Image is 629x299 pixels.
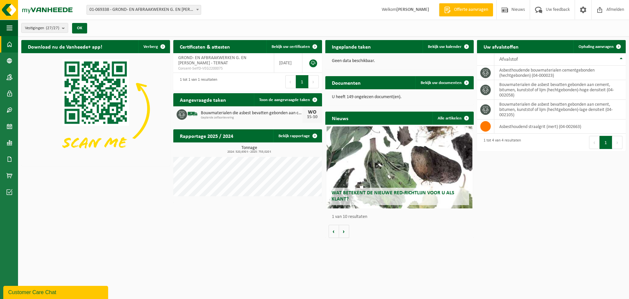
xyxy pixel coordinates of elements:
[579,45,614,49] span: Ophaling aanvragen
[421,81,462,85] span: Bekijk uw documenten
[332,95,467,99] p: U heeft 149 ongelezen document(en).
[87,5,201,14] span: 01-069338 - GROND- EN AFBRAAKWERKEN G. EN A. DE MEUTER - TERNAT
[143,45,158,49] span: Verberg
[332,215,471,219] p: 1 van 10 resultaten
[86,5,201,15] span: 01-069338 - GROND- EN AFBRAAKWERKEN G. EN A. DE MEUTER - TERNAT
[309,75,319,88] button: Next
[494,100,626,119] td: bouwmaterialen die asbest bevatten gebonden aan cement, bitumen, kunststof of lijm (hechtgebonden...
[494,119,626,134] td: asbesthoudend straalgrit (inert) (04-002663)
[439,3,493,16] a: Offerte aanvragen
[25,23,59,33] span: Vestigingen
[325,112,355,124] h2: Nieuws
[173,129,240,142] h2: Rapportage 2025 / 2024
[452,7,490,13] span: Offerte aanvragen
[173,40,237,53] h2: Certificaten & attesten
[177,150,322,154] span: 2024: 520,630 t - 2025: 753,020 t
[296,75,309,88] button: 1
[177,146,322,154] h3: Tonnage
[327,126,472,208] a: Wat betekent de nieuwe RED-richtlijn voor u als klant?
[272,45,310,49] span: Bekijk uw certificaten
[3,285,109,299] iframe: chat widget
[46,26,59,30] count: (27/27)
[432,112,473,125] a: Alle artikelen
[325,76,367,89] h2: Documenten
[177,75,217,89] div: 1 tot 1 van 1 resultaten
[187,108,198,119] img: BL-SO-LV
[306,115,319,119] div: 15-10
[494,80,626,100] td: bouwmaterialen die asbest bevatten gebonden aan cement, bitumen, kunststof of lijm (hechtgebonden...
[494,66,626,80] td: asbesthoudende bouwmaterialen cementgebonden (hechtgebonden) (04-000023)
[201,111,302,116] span: Bouwmaterialen die asbest bevatten gebonden aan cement, bitumen, kunststof of li...
[332,59,467,63] p: Geen data beschikbaar.
[178,66,269,71] span: Consent-SelfD-VEG2200075
[201,116,302,120] span: Geplande zelfaanlevering
[339,225,349,238] button: Volgende
[178,55,246,66] span: GROND- EN AFBRAAKWERKEN G. EN [PERSON_NAME] - TERNAT
[254,93,321,106] a: Toon de aangevraagde taken
[173,93,233,106] h2: Aangevraagde taken
[325,40,377,53] h2: Ingeplande taken
[21,53,170,165] img: Download de VHEPlus App
[477,40,525,53] h2: Uw afvalstoffen
[332,190,454,202] span: Wat betekent de nieuwe RED-richtlijn voor u als klant?
[396,7,429,12] strong: [PERSON_NAME]
[21,40,109,53] h2: Download nu de Vanheede+ app!
[423,40,473,53] a: Bekijk uw kalender
[138,40,169,53] button: Verberg
[480,135,521,150] div: 1 tot 4 van 4 resultaten
[415,76,473,89] a: Bekijk uw documenten
[306,110,319,115] div: WO
[266,40,321,53] a: Bekijk uw certificaten
[72,23,87,33] button: OK
[21,23,68,33] button: Vestigingen(27/27)
[612,136,622,149] button: Next
[499,57,518,62] span: Afvalstof
[273,129,321,142] a: Bekijk rapportage
[259,98,310,102] span: Toon de aangevraagde taken
[428,45,462,49] span: Bekijk uw kalender
[329,225,339,238] button: Vorige
[573,40,625,53] a: Ophaling aanvragen
[600,136,612,149] button: 1
[589,136,600,149] button: Previous
[274,53,303,73] td: [DATE]
[285,75,296,88] button: Previous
